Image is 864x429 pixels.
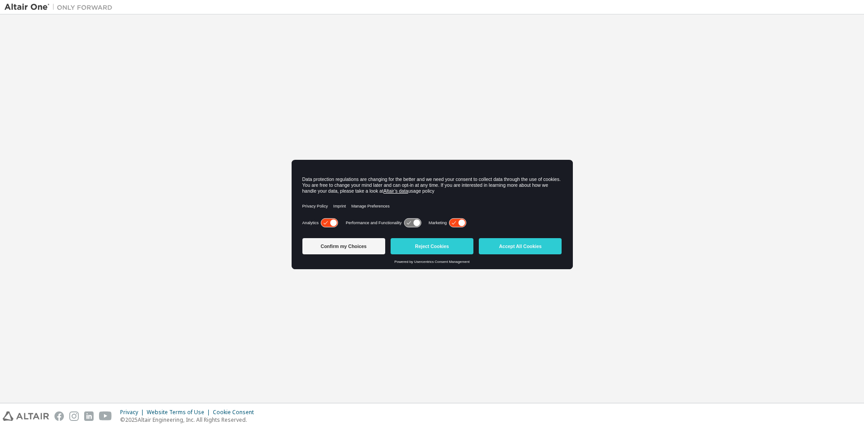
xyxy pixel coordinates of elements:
img: Altair One [4,3,117,12]
div: Website Terms of Use [147,409,213,416]
p: © 2025 Altair Engineering, Inc. All Rights Reserved. [120,416,259,424]
div: Cookie Consent [213,409,259,416]
img: altair_logo.svg [3,411,49,421]
img: linkedin.svg [84,411,94,421]
img: youtube.svg [99,411,112,421]
img: instagram.svg [69,411,79,421]
div: Privacy [120,409,147,416]
img: facebook.svg [54,411,64,421]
